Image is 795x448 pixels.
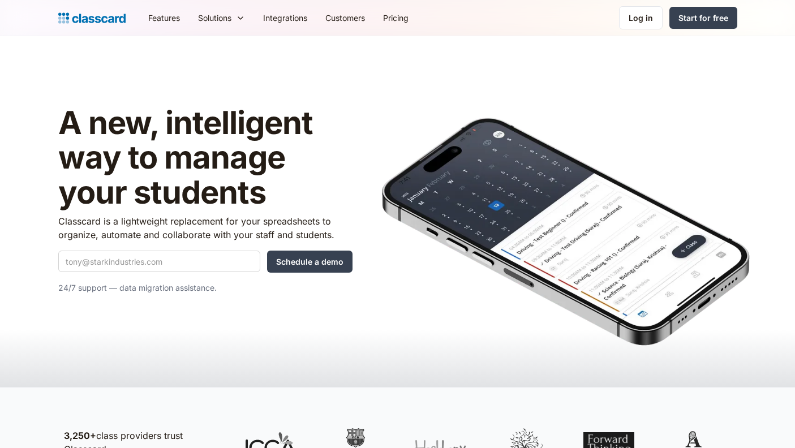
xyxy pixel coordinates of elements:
[58,214,353,242] p: Classcard is a lightweight replacement for your spreadsheets to organize, automate and collaborat...
[58,251,353,273] form: Quick Demo Form
[198,12,231,24] div: Solutions
[374,5,418,31] a: Pricing
[64,430,96,441] strong: 3,250+
[58,251,260,272] input: tony@starkindustries.com
[254,5,316,31] a: Integrations
[267,251,353,273] input: Schedule a demo
[669,7,737,29] a: Start for free
[58,10,126,26] a: home
[619,6,663,29] a: Log in
[678,12,728,24] div: Start for free
[58,106,353,210] h1: A new, intelligent way to manage your students
[189,5,254,31] div: Solutions
[316,5,374,31] a: Customers
[58,281,353,295] p: 24/7 support — data migration assistance.
[629,12,653,24] div: Log in
[139,5,189,31] a: Features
